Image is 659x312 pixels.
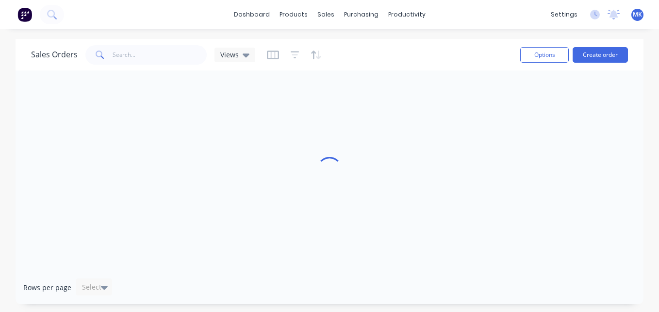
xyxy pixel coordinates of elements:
img: Factory [17,7,32,22]
div: purchasing [339,7,383,22]
div: Select... [82,282,107,292]
button: Create order [573,47,628,63]
button: Options [520,47,569,63]
h1: Sales Orders [31,50,78,59]
span: MK [633,10,642,19]
div: productivity [383,7,430,22]
div: products [275,7,313,22]
div: settings [546,7,582,22]
div: sales [313,7,339,22]
input: Search... [113,45,207,65]
span: Views [220,50,239,60]
a: dashboard [229,7,275,22]
span: Rows per page [23,283,71,293]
